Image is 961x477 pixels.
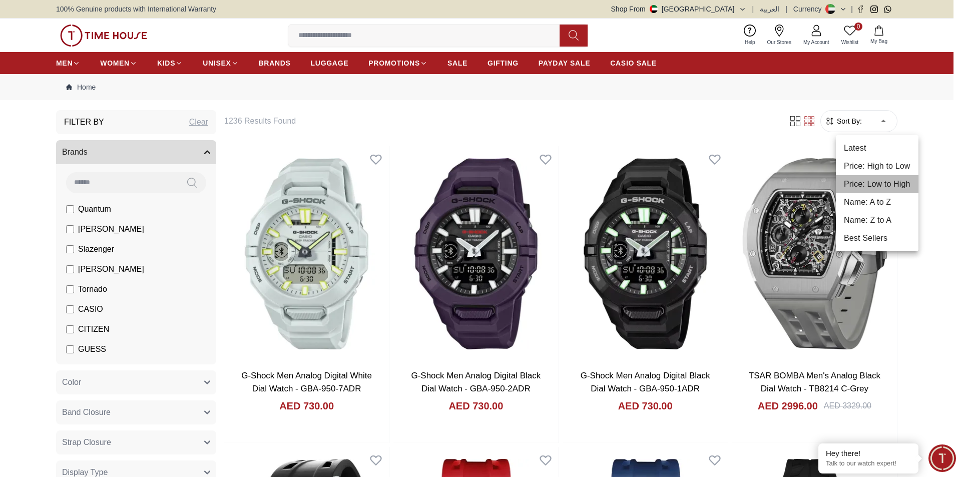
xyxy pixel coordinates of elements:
[836,211,918,229] li: Name: Z to A
[836,229,918,247] li: Best Sellers
[836,175,918,193] li: Price: Low to High
[826,448,911,458] div: Hey there!
[928,444,956,472] div: Chat Widget
[826,459,911,468] p: Talk to our watch expert!
[836,157,918,175] li: Price: High to Low
[836,193,918,211] li: Name: A to Z
[836,139,918,157] li: Latest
